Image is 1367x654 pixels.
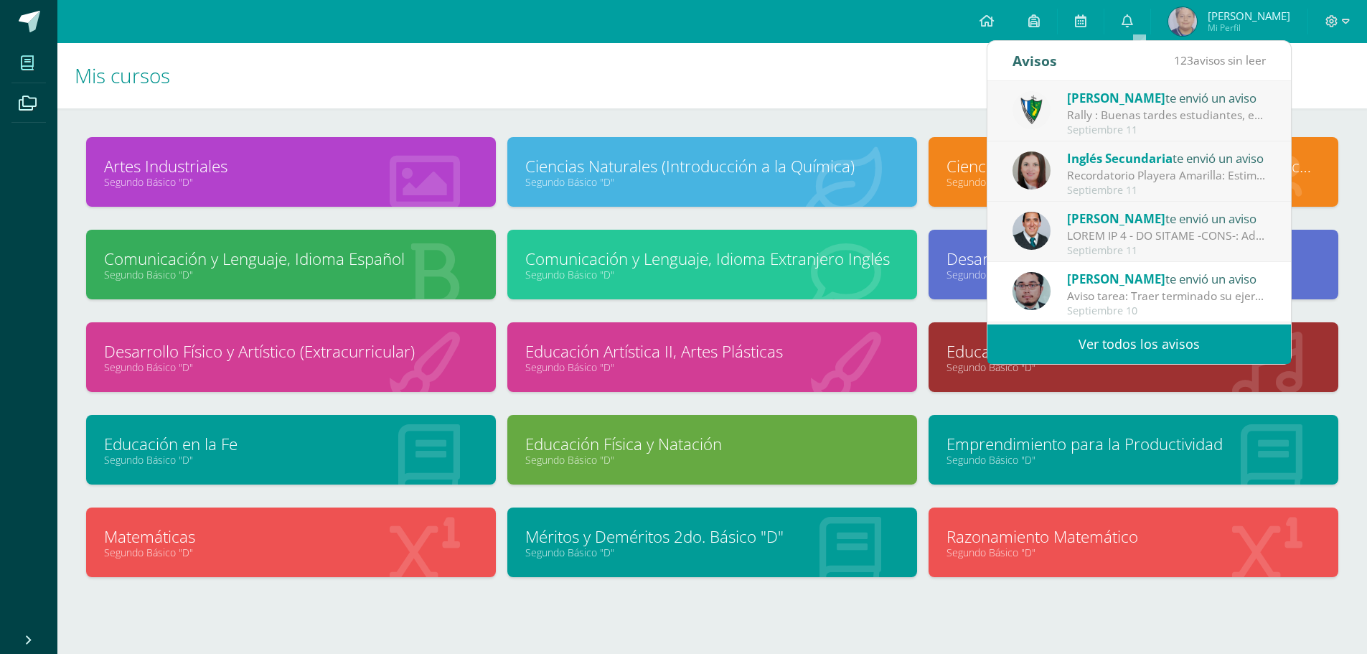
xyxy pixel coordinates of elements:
img: 8af0450cf43d44e38c4a1497329761f3.png [1013,151,1051,190]
div: Septiembre 11 [1067,184,1267,197]
div: Septiembre 10 [1067,305,1267,317]
a: Segundo Básico "D" [946,175,1320,189]
a: Matemáticas [104,525,478,548]
span: 123 [1174,52,1193,68]
a: Educación Física y Natación [525,433,899,455]
img: 9f174a157161b4ddbe12118a61fed988.png [1013,91,1051,129]
a: Segundo Básico "D" [104,360,478,374]
a: Segundo Básico "D" [104,453,478,467]
div: Septiembre 11 [1067,245,1267,257]
a: Méritos y Deméritos 2do. Básico "D" [525,525,899,548]
span: Inglés Secundaria [1067,150,1173,167]
span: [PERSON_NAME] [1208,9,1290,23]
a: Emprendimiento para la Productividad [946,433,1320,455]
img: 5fac68162d5e1b6fbd390a6ac50e103d.png [1013,272,1051,310]
a: Segundo Básico "D" [525,268,899,281]
a: Segundo Básico "D" [946,360,1320,374]
a: Razonamiento Matemático [946,525,1320,548]
span: Mi Perfil [1208,22,1290,34]
div: te envió un aviso [1067,209,1267,228]
div: Avisos [1013,41,1057,80]
a: Educación en la Fe [104,433,478,455]
span: [PERSON_NAME] [1067,210,1165,227]
div: te envió un aviso [1067,149,1267,167]
a: Segundo Básico "D" [104,268,478,281]
a: Artes Industriales [104,155,478,177]
a: Comunicación y Lenguaje, Idioma Extranjero Inglés [525,248,899,270]
a: Desarrollo Educativo y Proyecto de Vida [946,248,1320,270]
div: Aviso tarea: Traer terminado su ejercicio de los volumenes con fondo de cielo [1067,288,1267,304]
a: Segundo Básico "D" [104,175,478,189]
a: Segundo Básico "D" [104,546,478,559]
span: [PERSON_NAME] [1067,271,1165,287]
a: Ciencias Sociales y Formación Ciudadana e Interculturalidad [946,155,1320,177]
a: Segundo Básico "D" [525,546,899,559]
a: Segundo Básico "D" [946,546,1320,559]
div: TAREA NO 1 - IV UNIDAD -TICS-: Buenas tardes Estimados todos GRUPO PROFESOR AQUINO- II BASICO D R... [1067,228,1267,244]
a: Segundo Básico "D" [946,268,1320,281]
span: [PERSON_NAME] [1067,90,1165,106]
a: Educación Artística I, Música y Danza [946,340,1320,363]
a: Segundo Básico "D" [525,175,899,189]
span: avisos sin leer [1174,52,1266,68]
a: Segundo Básico "D" [525,360,899,374]
div: Rally : Buenas tardes estudiantes, es un gusto saludarlos. Por este medio se informa que los jóve... [1067,107,1267,123]
div: Septiembre 11 [1067,124,1267,136]
a: Educación Artística II, Artes Plásticas [525,340,899,363]
span: Mis cursos [75,62,170,89]
a: Segundo Básico "D" [525,453,899,467]
div: te envió un aviso [1067,269,1267,288]
a: Desarrollo Físico y Artístico (Extracurricular) [104,340,478,363]
a: Segundo Básico "D" [946,453,1320,467]
img: 2306758994b507d40baaa54be1d4aa7e.png [1013,212,1051,250]
a: Ver todos los avisos [987,324,1291,364]
div: te envió un aviso [1067,88,1267,107]
a: Comunicación y Lenguaje, Idioma Español [104,248,478,270]
a: Ciencias Naturales (Introducción a la Química) [525,155,899,177]
img: dc6003b076ad24c815c82d97044bbbeb.png [1168,7,1197,36]
div: Recordatorio Playera Amarilla: Estimados estudiantes: Les recuerdo que el día de mañana deben de ... [1067,167,1267,184]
